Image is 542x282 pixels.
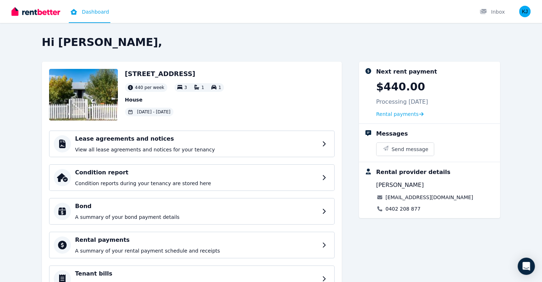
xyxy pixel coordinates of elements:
span: 1 [201,85,204,90]
div: Rental provider details [376,168,450,177]
p: $440.00 [376,80,425,93]
a: [EMAIL_ADDRESS][DOMAIN_NAME] [385,194,473,201]
span: Rental payments [376,111,419,118]
img: RentBetter [11,6,60,17]
h4: Condition report [75,168,318,177]
h4: Bond [75,202,318,211]
h4: Rental payments [75,236,318,244]
a: Rental payments [376,111,424,118]
img: Property Url [49,69,118,121]
span: [PERSON_NAME] [376,181,424,189]
p: View all lease agreements and notices for your tenancy [75,146,318,153]
p: A summary of your rental payment schedule and receipts [75,247,318,254]
span: Send message [392,146,428,153]
div: Open Intercom Messenger [518,258,535,275]
p: A summary of your bond payment details [75,213,318,221]
span: 1 [219,85,221,90]
a: 0402 208 877 [385,205,421,212]
h4: Lease agreements and notices [75,135,318,143]
h2: [STREET_ADDRESS] [125,69,224,79]
h4: Tenant bills [75,269,318,278]
span: [DATE] - [DATE] [137,109,171,115]
span: 3 [184,85,187,90]
p: House [125,96,224,103]
p: Condition reports during your tenancy are stored here [75,180,318,187]
div: Inbox [480,8,505,15]
img: Kathleen (Kate) Jessen [519,6,531,17]
div: Messages [376,130,408,138]
div: Next rent payment [376,67,437,76]
button: Send message [376,143,434,156]
p: Processing [DATE] [376,98,428,106]
h2: Hi [PERSON_NAME], [42,36,500,49]
span: 440 per week [135,85,164,90]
